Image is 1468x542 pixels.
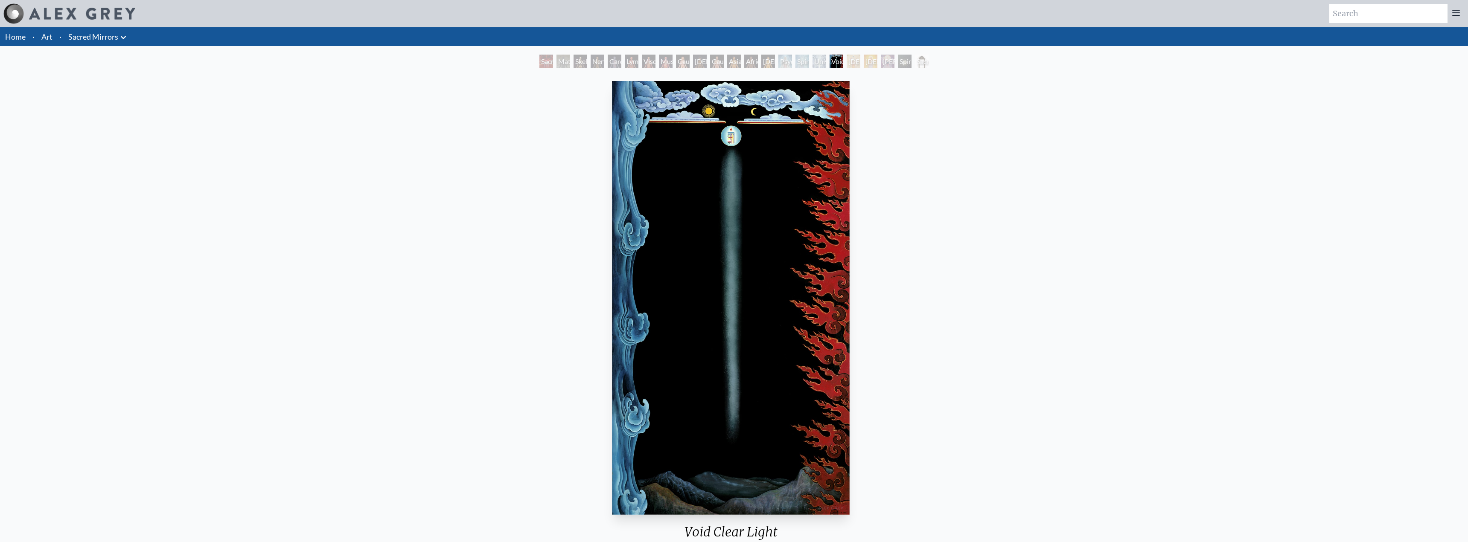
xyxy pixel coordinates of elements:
a: Art [41,31,52,43]
div: [DEMOGRAPHIC_DATA] [864,55,877,68]
div: African Man [744,55,758,68]
div: Sacred Mirrors Frame [915,55,929,68]
div: Cardiovascular System [608,55,621,68]
a: Home [5,32,26,41]
div: Void Clear Light [830,55,843,68]
div: Asian Man [727,55,741,68]
div: Spiritual Energy System [795,55,809,68]
div: Sacred Mirrors Room, [GEOGRAPHIC_DATA] [539,55,553,68]
div: Skeletal System [574,55,587,68]
div: Spiritual World [898,55,912,68]
div: [DEMOGRAPHIC_DATA] [847,55,860,68]
div: Caucasian Woman [676,55,690,68]
img: 17-Void-Clear-Light-1982-Alex-Grey-watermarked.jpg [612,81,850,515]
div: Psychic Energy System [778,55,792,68]
li: · [29,27,38,46]
div: Material World [556,55,570,68]
div: Caucasian Man [710,55,724,68]
li: · [56,27,65,46]
div: [PERSON_NAME] [881,55,894,68]
div: Universal Mind Lattice [813,55,826,68]
a: Sacred Mirrors [68,31,118,43]
div: [DEMOGRAPHIC_DATA] Woman [761,55,775,68]
div: [DEMOGRAPHIC_DATA] Woman [693,55,707,68]
div: Viscera [642,55,655,68]
div: Nervous System [591,55,604,68]
div: Muscle System [659,55,673,68]
input: Search [1329,4,1448,23]
div: Lymphatic System [625,55,638,68]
